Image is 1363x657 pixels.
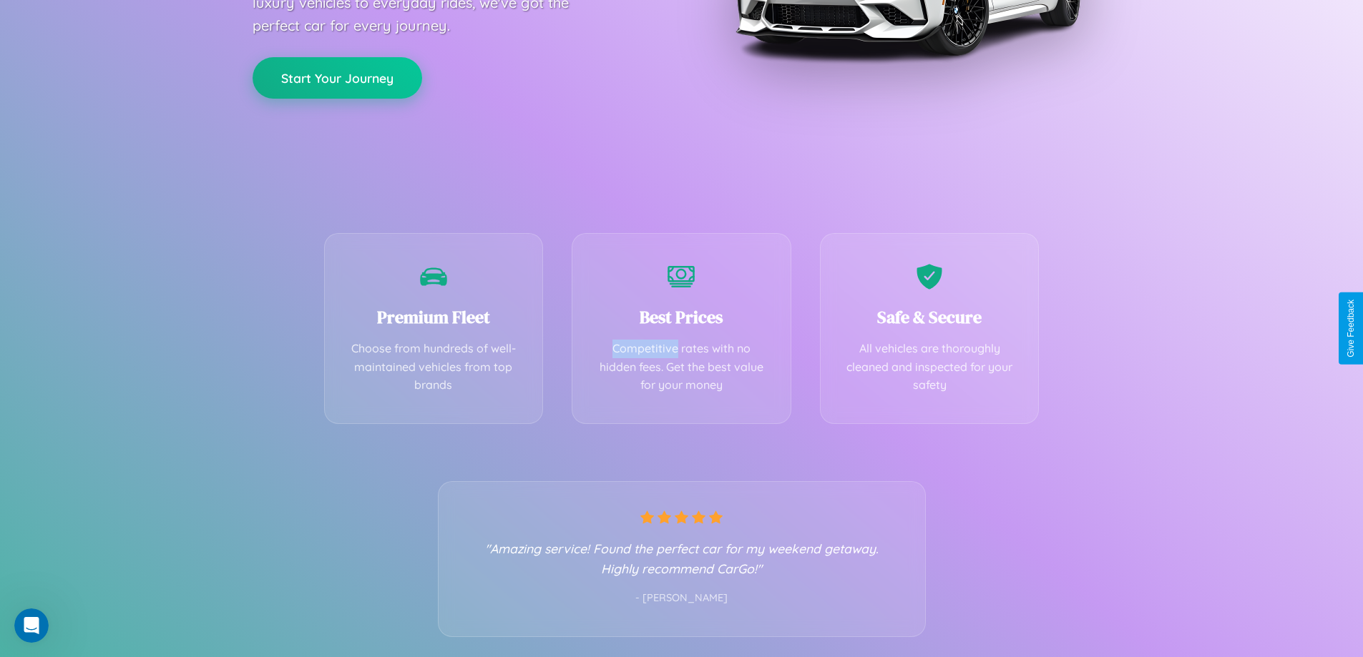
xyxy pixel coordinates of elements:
p: Choose from hundreds of well-maintained vehicles from top brands [346,340,522,395]
h3: Safe & Secure [842,305,1017,329]
p: Competitive rates with no hidden fees. Get the best value for your money [594,340,769,395]
h3: Premium Fleet [346,305,522,329]
p: "Amazing service! Found the perfect car for my weekend getaway. Highly recommend CarGo!" [467,538,897,578]
div: Give Feedback [1346,300,1356,357]
h3: Best Prices [594,305,769,329]
p: All vehicles are thoroughly cleaned and inspected for your safety [842,340,1017,395]
p: - [PERSON_NAME] [467,589,897,608]
iframe: Intercom live chat [14,608,49,643]
button: Start Your Journey [253,57,422,99]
